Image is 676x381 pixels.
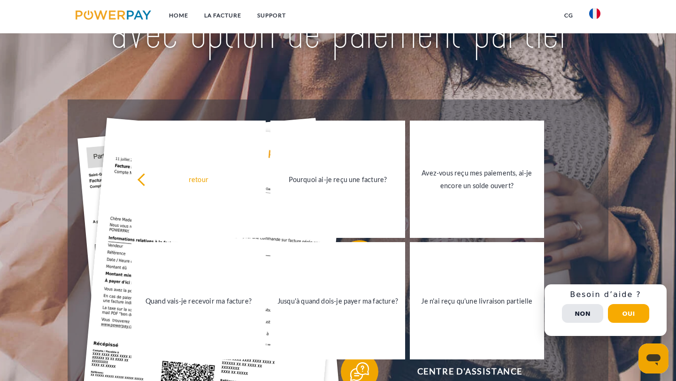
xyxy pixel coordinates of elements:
a: Support [249,7,294,24]
button: Non [562,304,603,323]
div: Je n'ai reçu qu'une livraison partielle [415,294,539,307]
div: Avez-vous reçu mes paiements, ai-je encore un solde ouvert? [415,167,539,192]
img: logo-powerpay.svg [76,10,151,20]
div: retour [137,173,261,185]
iframe: Bouton de lancement de la fenêtre de messagerie [638,343,668,373]
div: Schnellhilfe [545,284,667,336]
div: Pourquoi ai-je reçu une facture? [276,173,399,185]
button: Oui [608,304,649,323]
h3: Besoin d’aide ? [550,290,661,299]
a: LA FACTURE [196,7,249,24]
a: Home [161,7,196,24]
a: CG [556,7,581,24]
div: Jusqu'à quand dois-je payer ma facture? [276,294,399,307]
img: fr [589,8,600,19]
a: Avez-vous reçu mes paiements, ai-je encore un solde ouvert? [410,121,545,238]
div: Quand vais-je recevoir ma facture? [137,294,261,307]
